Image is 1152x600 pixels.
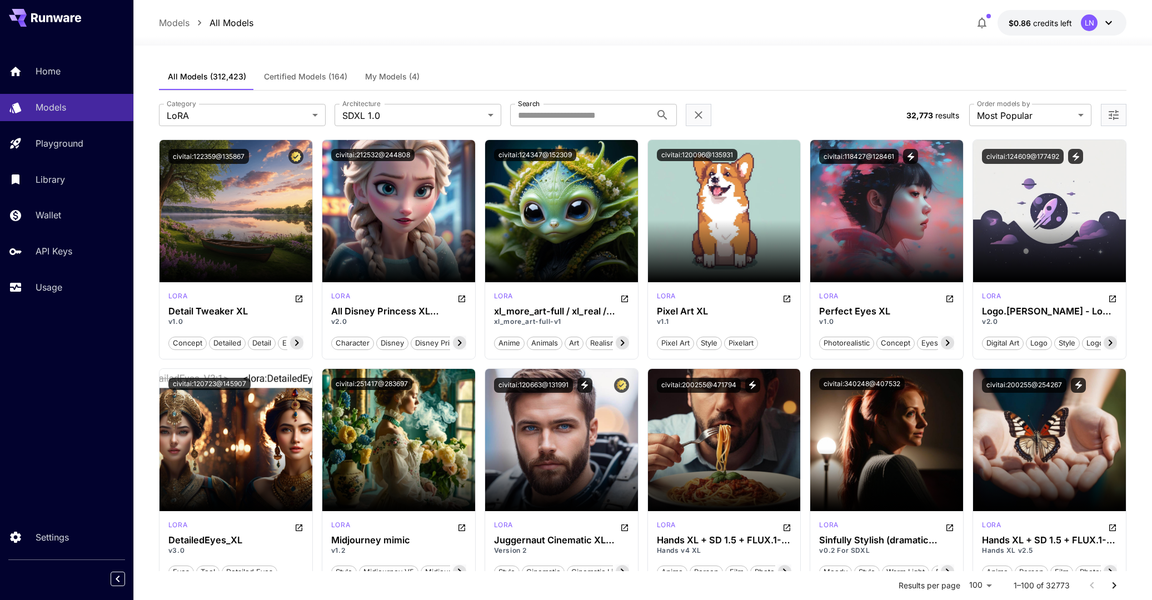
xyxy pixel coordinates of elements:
[365,72,420,82] span: My Models (4)
[982,149,1064,164] button: civitai:124609@177492
[982,378,1066,393] button: civitai:200255@254267
[945,520,954,533] button: Open in CivitAI
[657,535,792,546] div: Hands XL + SD 1.5 + FLUX.1-dev + Pony + Illustrious
[1076,567,1130,578] span: photorealistic
[1026,338,1051,349] span: logo
[288,149,303,164] button: Certified Model – Vetted for best performance and includes a commercial license.
[494,535,629,546] h3: Juggernaut Cinematic XL [PERSON_NAME]
[620,520,629,533] button: Open in CivitAI
[342,99,380,108] label: Architecture
[692,108,705,122] button: Clear filters (2)
[1026,336,1052,350] button: logo
[657,520,676,533] div: SDXL 1.0
[977,109,1074,122] span: Most Popular
[983,567,1012,578] span: anime
[210,16,253,29] a: All Models
[899,580,960,591] p: Results per page
[494,291,513,301] p: lora
[690,567,722,578] span: person
[331,520,350,530] p: lora
[359,564,418,579] button: midjourney v5
[421,567,480,578] span: midjourney v6
[196,564,220,579] button: tool
[567,564,639,579] button: cinematic lighting
[982,291,1001,301] p: lora
[376,336,408,350] button: disney
[782,291,791,304] button: Open in CivitAI
[725,564,748,579] button: film
[168,535,303,546] h3: DetailedEyes_XL
[620,291,629,304] button: Open in CivitAI
[725,338,757,349] span: pixelart
[998,10,1126,36] button: $0.86033LN
[331,520,350,533] div: SDXL 1.0
[168,291,187,301] p: lora
[332,567,356,578] span: style
[248,338,275,349] span: detail
[882,567,929,578] span: warm light
[494,520,513,533] div: SDXL 1.0
[331,378,412,390] button: civitai:251417@283697
[876,336,915,350] button: concept
[457,291,466,304] button: Open in CivitAI
[295,520,303,533] button: Open in CivitAI
[977,99,1030,108] label: Order models by
[982,564,1013,579] button: anime
[855,567,879,578] span: style
[819,378,905,390] button: civitai:340248@407532
[36,173,65,186] p: Library
[903,149,918,164] button: View trigger words
[932,567,988,578] span: dramatic light
[1108,291,1117,304] button: Open in CivitAI
[331,535,466,546] h3: Midjourney mimic
[657,567,687,578] span: anime
[1082,336,1112,350] button: logos
[168,564,194,579] button: eyes
[518,99,540,108] label: Search
[331,291,350,304] div: SDXL 1.0
[278,338,319,349] span: enhancer
[983,338,1023,349] span: digital art
[168,546,303,556] p: v3.0
[494,291,513,304] div: SDXL 1.0
[222,564,277,579] button: detailed eyes
[36,244,72,258] p: API Keys
[36,64,61,78] p: Home
[222,567,277,578] span: detailed eyes
[331,306,466,317] div: All Disney Princess XL LoRA Model from Ralph Breaks the Internet
[906,111,933,120] span: 32,773
[331,336,374,350] button: character
[696,336,722,350] button: style
[819,520,838,530] p: lora
[982,317,1117,327] p: v2.0
[342,109,483,122] span: SDXL 1.0
[167,109,308,122] span: LoRA
[657,317,792,327] p: v1.1
[750,564,805,579] button: photorealistic
[209,336,246,350] button: detailed
[168,520,187,533] div: SDXL 1.0
[360,567,418,578] span: midjourney v5
[494,317,629,327] p: xl_more_art-full-v1
[657,338,694,349] span: pixel art
[724,336,758,350] button: pixelart
[657,564,687,579] button: anime
[331,546,466,556] p: v1.2
[159,16,189,29] a: Models
[565,336,584,350] button: art
[168,378,251,390] button: civitai:120723@145907
[168,149,249,164] button: civitai:122359@135867
[1103,574,1125,597] button: Go to next page
[819,546,954,556] p: v0.2 For SDXL
[169,338,206,349] span: concept
[982,520,1001,533] div: SDXL 1.0
[278,336,320,350] button: enhancer
[1051,567,1073,578] span: film
[819,291,838,304] div: SDXL 1.0
[982,520,1001,530] p: lora
[1050,564,1073,579] button: film
[586,336,621,350] button: realism
[982,546,1117,556] p: Hands XL v2.5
